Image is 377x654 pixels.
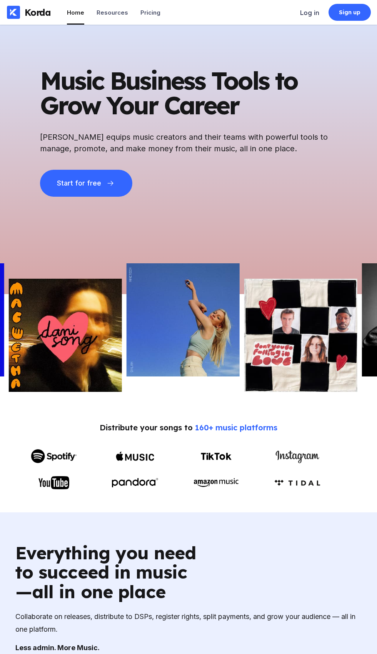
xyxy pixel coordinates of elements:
button: Start for free [40,170,132,197]
img: Picture of the author [127,263,240,376]
img: Pandora [112,478,158,487]
img: Amazon [274,480,320,486]
div: Collaborate on releases, distribute to DSPs, register rights, split payments, and grow your audie... [15,611,362,636]
img: Picture of the author [244,279,357,392]
div: Resources [97,9,128,16]
img: Picture of the author [9,279,122,392]
span: 160+ music platforms [195,423,277,432]
img: Apple Music [116,445,154,467]
div: Everything you need to succeed in music—all in one place [15,543,200,602]
div: Korda [25,7,51,18]
div: Less admin. More Music. [15,642,362,654]
div: Log in [300,9,319,17]
h2: [PERSON_NAME] equips music creators and their teams with powerful tools to manage, promote, and m... [40,131,332,154]
div: Start for free [57,179,101,187]
img: Spotify [31,449,77,463]
div: Distribute your songs to [100,423,277,432]
img: Instagram [274,448,320,465]
img: TikTok [201,453,232,460]
h1: Music Business Tools to Grow Your Career [40,68,317,117]
div: Pricing [140,9,160,16]
a: Sign up [329,4,371,21]
div: Home [67,9,84,16]
div: Sign up [339,8,361,16]
img: Amazon [193,476,239,489]
img: YouTube [38,476,69,489]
